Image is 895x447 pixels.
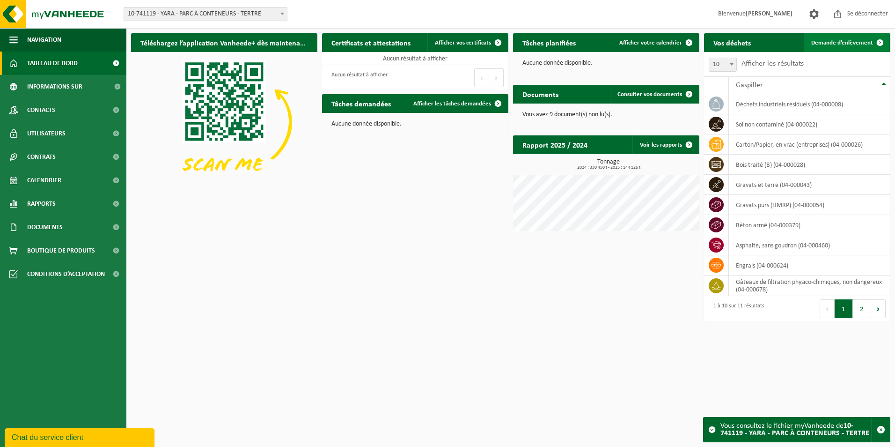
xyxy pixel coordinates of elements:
[27,169,61,192] span: Calendrier
[27,52,78,75] span: Tableau de bord
[729,155,890,175] td: bois traité (B) (04-000028)
[736,82,763,89] span: Gaspiller
[835,299,853,318] button: 1
[522,112,690,118] p: Vous avez 9 document(s) non lu(s).
[131,52,317,192] img: Téléchargez l’application VHEPlus
[632,135,698,154] a: Voir les rapports
[5,426,156,447] iframe: chat widget
[871,299,886,318] button: Prochain
[853,299,871,318] button: 2
[513,85,568,103] h2: Documents
[435,40,491,46] span: Afficher vos certificats
[27,216,63,239] span: Documents
[522,60,690,67] p: Aucune donnée disponible.
[513,135,597,154] h2: Rapport 2025 / 2024
[617,91,682,97] span: Consulter vos documents
[729,114,890,134] td: Sol non contaminé (04-000022)
[27,145,56,169] span: Contrats
[27,98,55,122] span: Contacts
[704,33,760,52] h2: Vos déchets
[331,121,499,127] p: Aucune donnée disponible.
[406,94,507,113] a: Afficher les tâches demandées
[729,276,890,296] td: Gâteaux de filtration physico-chimiques, non dangereux (04-000678)
[729,235,890,255] td: Asphalte, sans goudron (04-000460)
[709,58,737,72] span: 10
[27,262,105,286] span: Conditions d’acceptation
[720,422,869,437] strong: 10-741119 - YARA - PARC À CONTENEURS - TERTRE
[518,165,699,170] span: 2024 : 330 450 t - 2025 : 144 126 t
[729,195,890,215] td: Gravats purs (HMRP) (04-000054)
[729,134,890,155] td: Carton/Papier, en vrac (entreprises) (04-000026)
[811,40,873,46] span: Demande d’enlèvement
[709,58,736,71] span: 10
[804,33,889,52] a: Demande d’enlèvement
[720,417,872,442] div: Vous consultez le fichier myVanheede de
[619,40,682,46] span: Afficher votre calendrier
[610,85,698,104] a: Consulter vos documents
[322,94,400,112] h2: Tâches demandées
[729,215,890,235] td: Béton armé (04-000379)
[489,68,504,87] button: Prochain
[27,122,66,145] span: Utilisateurs
[27,192,56,216] span: Rapports
[612,33,698,52] a: Afficher votre calendrier
[597,158,620,165] font: Tonnage
[729,94,890,114] td: Déchets industriels résiduels (04-000008)
[729,175,890,195] td: Gravats et terre (04-000043)
[427,33,507,52] a: Afficher vos certificats
[709,298,764,319] div: 1 à 10 sur 11 résultats
[27,239,95,262] span: Boutique de produits
[746,10,792,17] strong: [PERSON_NAME]
[131,33,317,52] h2: Téléchargez l’application Vanheede+ dès maintenant !
[327,67,388,88] div: Aucun résultat à afficher
[27,28,61,52] span: Navigation
[729,255,890,276] td: Engrais (04-000624)
[413,101,491,107] span: Afficher les tâches demandées
[718,10,792,17] font: Bienvenue
[513,33,585,52] h2: Tâches planifiées
[640,142,682,148] font: Voir les rapports
[322,33,420,52] h2: Certificats et attestations
[322,52,508,65] td: Aucun résultat à afficher
[820,299,835,318] button: Précédent
[474,68,489,87] button: Précédent
[27,75,108,98] span: Informations sur l’entreprise
[124,7,287,21] span: 10-741119 - YARA - PARC À CONTENEURS - TERTRE
[741,60,804,67] label: Afficher les résultats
